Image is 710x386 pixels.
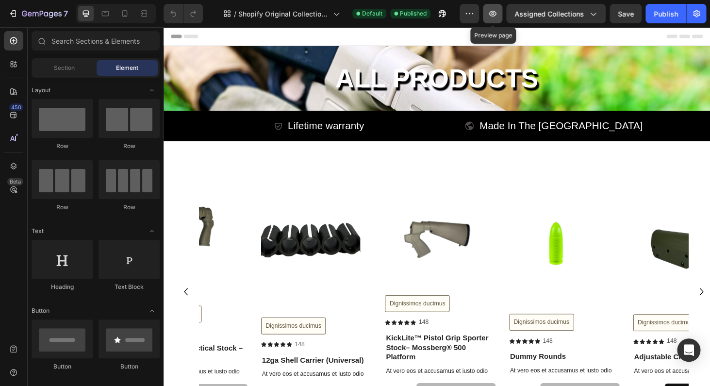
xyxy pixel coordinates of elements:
[500,160,604,298] a: Adjustable Cheek Riser
[514,9,584,19] span: Assigned Collections
[99,283,160,291] div: Text Block
[32,142,93,151] div: Row
[7,178,23,185] div: Beta
[144,83,160,98] span: Toggle open
[368,160,472,298] a: Dummy Rounds
[4,4,72,23] button: 7
[373,310,432,319] div: Dignissimos ducimus
[104,349,221,361] h1: 12ga Shell Carrier (Universal)
[234,9,236,19] span: /
[32,362,93,371] div: Button
[9,103,23,111] div: 450
[109,314,168,322] div: Dignissimos ducimus
[400,9,427,18] span: Published
[241,290,300,299] div: Dignissimos ducimus
[32,203,93,212] div: Row
[501,363,617,371] p: At vero eos et accusamus et iusto odio
[99,203,160,212] div: Row
[32,227,44,235] span: Text
[105,366,220,374] p: At vero eos et accusamus et iusto odio
[505,311,564,319] div: Dignissimos ducimus
[272,310,282,319] p: 148
[369,362,485,370] p: At vero eos et accusamus et iusto odio
[238,9,329,19] span: Shopify Original Collection Template
[32,31,160,50] input: Search Sections & Elements
[16,274,32,289] button: Carousel Back Arrow
[368,305,437,323] button: Dignissimos ducimus
[236,160,353,278] a: KickLite™ Pistol Grip Sporter Stock– Mossberg­® 500 Platform
[565,274,581,289] button: Carousel Next Arrow
[404,330,415,338] p: 148
[144,223,160,239] span: Toggle open
[362,9,382,18] span: Default
[104,160,210,302] a: 12ga Shell Carrier (Universal)
[506,4,606,23] button: Assigned Collections
[140,334,150,342] p: 148
[618,10,634,18] span: Save
[654,9,678,19] div: Publish
[54,64,75,72] span: Section
[99,362,160,371] div: Button
[144,303,160,319] span: Toggle open
[536,331,547,339] p: 148
[64,8,68,19] p: 7
[500,306,569,324] button: Dignissimos ducimus
[677,338,700,362] div: Open Intercom Messenger
[645,4,686,23] button: Publish
[104,309,173,327] button: Dignissimos ducimus
[32,86,50,95] span: Layout
[7,35,575,73] h2: All Products
[32,283,93,291] div: Heading
[32,306,50,315] span: Button
[337,97,511,113] p: Made In The [GEOGRAPHIC_DATA]
[164,4,203,23] div: Undo/Redo
[368,345,486,357] h1: Dummy Rounds
[237,363,352,371] p: At vero eos et accusamus et iusto odio
[132,97,214,113] p: Lifetime warranty
[116,64,138,72] span: Element
[236,285,305,303] button: Dignissimos ducimus
[500,346,618,358] h1: Adjustable Cheek Riser
[236,325,353,357] h1: KickLite™ Pistol Grip Sporter Stock– Mossberg­® 500 Platform
[164,27,710,386] iframe: Design area
[99,142,160,151] div: Row
[610,4,642,23] button: Save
